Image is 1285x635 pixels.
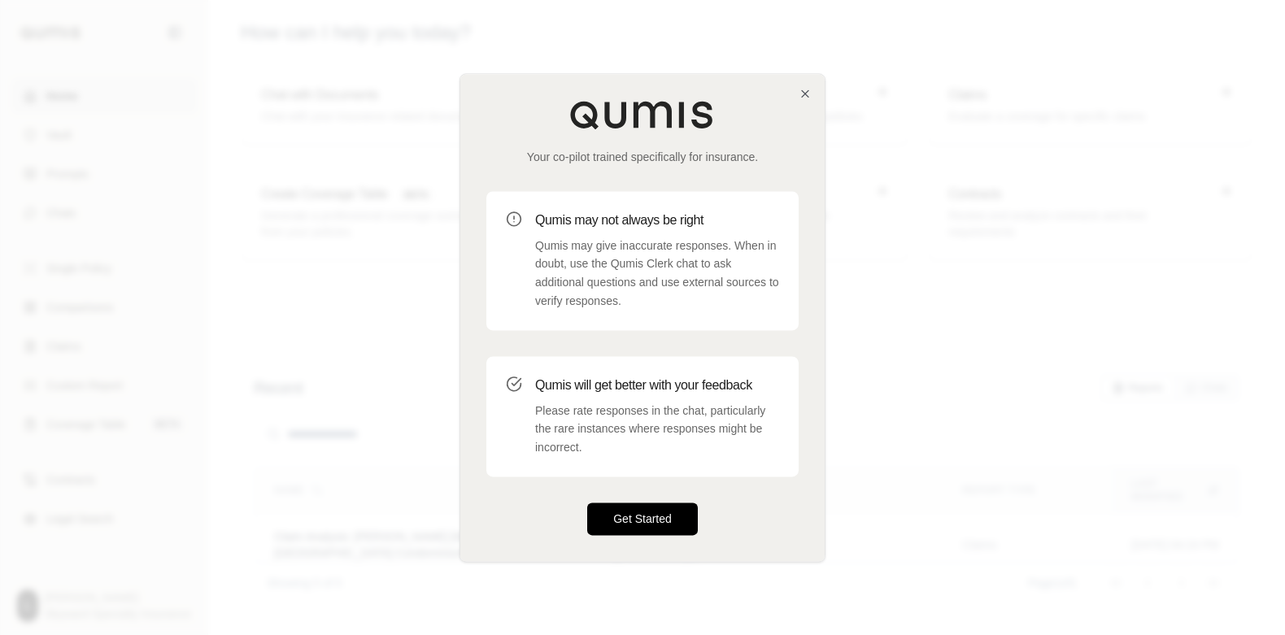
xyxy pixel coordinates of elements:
[486,149,799,165] p: Your co-pilot trained specifically for insurance.
[569,100,716,129] img: Qumis Logo
[535,237,779,311] p: Qumis may give inaccurate responses. When in doubt, use the Qumis Clerk chat to ask additional qu...
[587,502,698,535] button: Get Started
[535,402,779,457] p: Please rate responses in the chat, particularly the rare instances where responses might be incor...
[535,376,779,395] h3: Qumis will get better with your feedback
[535,211,779,230] h3: Qumis may not always be right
